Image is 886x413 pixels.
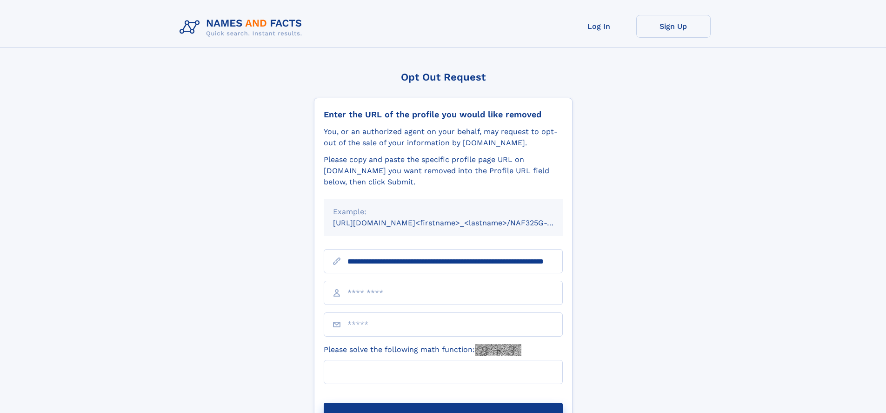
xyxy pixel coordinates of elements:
small: [URL][DOMAIN_NAME]<firstname>_<lastname>/NAF325G-xxxxxxxx [333,218,580,227]
div: Opt Out Request [314,71,573,83]
label: Please solve the following math function: [324,344,521,356]
a: Log In [562,15,636,38]
div: Please copy and paste the specific profile page URL on [DOMAIN_NAME] you want removed into the Pr... [324,154,563,188]
div: Enter the URL of the profile you would like removed [324,109,563,120]
div: You, or an authorized agent on your behalf, may request to opt-out of the sale of your informatio... [324,126,563,149]
div: Example: [333,206,553,217]
img: Logo Names and Facts [176,15,310,40]
a: Sign Up [636,15,711,38]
